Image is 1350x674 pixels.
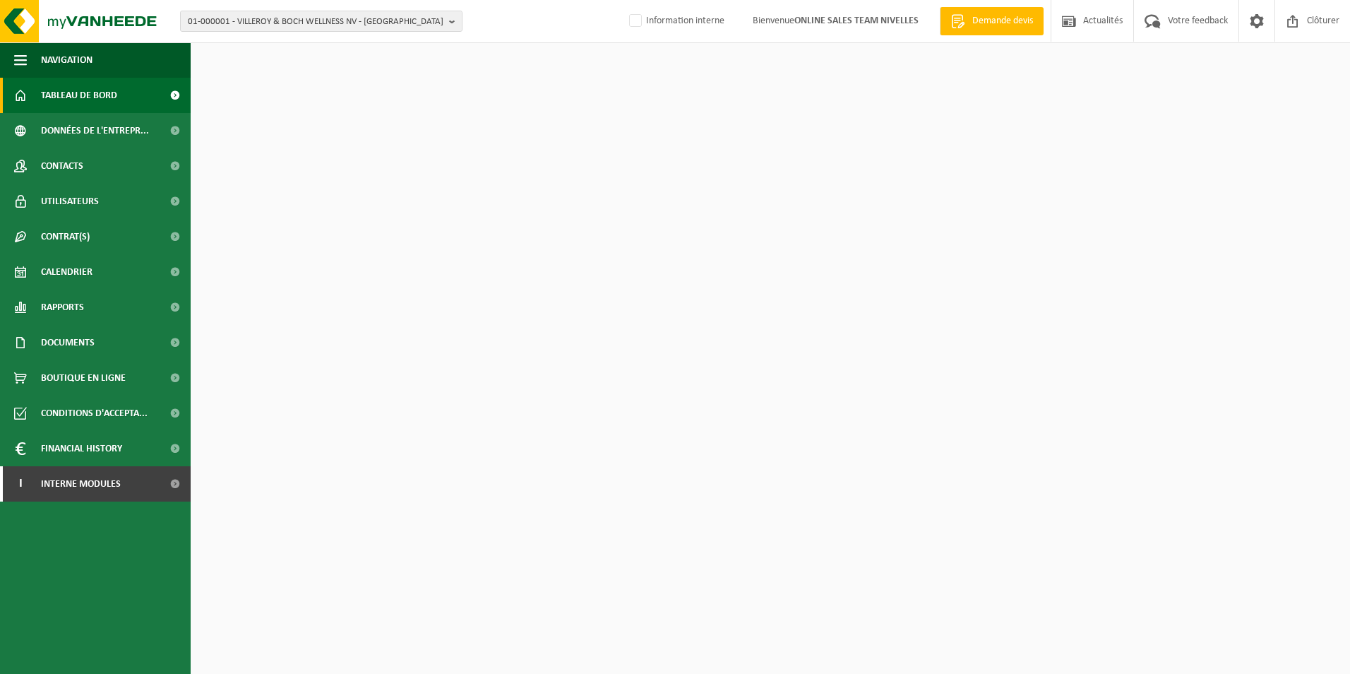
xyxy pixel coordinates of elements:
[41,431,122,466] span: Financial History
[41,184,99,219] span: Utilisateurs
[940,7,1044,35] a: Demande devis
[41,113,149,148] span: Données de l'entrepr...
[41,290,84,325] span: Rapports
[41,360,126,396] span: Boutique en ligne
[41,254,92,290] span: Calendrier
[41,466,121,502] span: Interne modules
[41,78,117,113] span: Tableau de bord
[188,11,443,32] span: 01-000001 - VILLEROY & BOCH WELLNESS NV - [GEOGRAPHIC_DATA]
[626,11,724,32] label: Information interne
[180,11,462,32] button: 01-000001 - VILLEROY & BOCH WELLNESS NV - [GEOGRAPHIC_DATA]
[41,396,148,431] span: Conditions d'accepta...
[14,466,27,502] span: I
[41,325,95,360] span: Documents
[969,14,1037,28] span: Demande devis
[41,219,90,254] span: Contrat(s)
[41,42,92,78] span: Navigation
[41,148,83,184] span: Contacts
[794,16,919,26] strong: ONLINE SALES TEAM NIVELLES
